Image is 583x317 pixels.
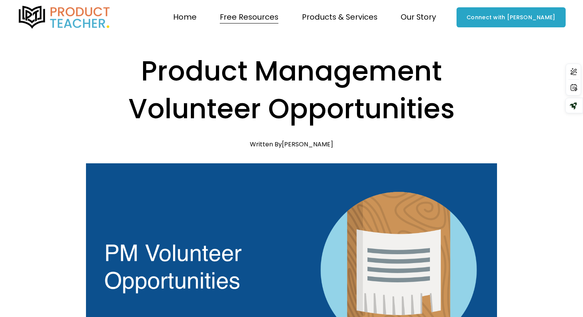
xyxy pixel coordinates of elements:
[401,10,436,24] span: Our Story
[220,10,278,24] span: Free Resources
[457,7,565,27] a: Connect with [PERSON_NAME]
[17,6,111,29] img: Product Teacher
[86,52,497,128] h1: Product Management Volunteer Opportunities
[250,141,333,148] div: Written By
[220,10,278,25] a: folder dropdown
[282,140,333,149] a: [PERSON_NAME]
[401,10,436,25] a: folder dropdown
[302,10,377,25] a: folder dropdown
[173,10,197,25] a: Home
[302,10,377,24] span: Products & Services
